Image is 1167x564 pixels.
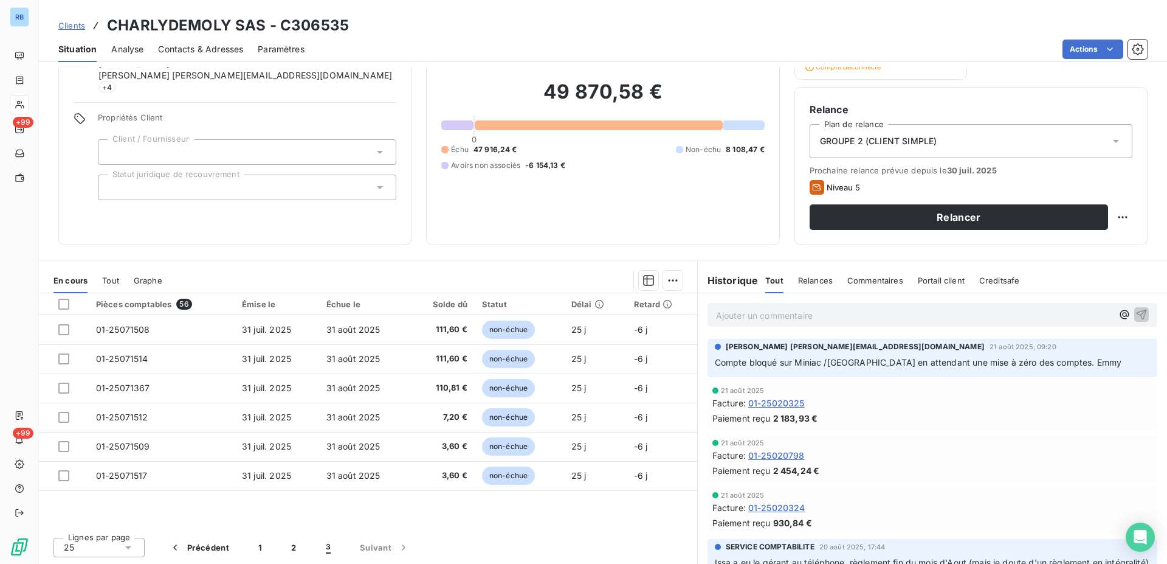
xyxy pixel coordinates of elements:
h2: 49 870,58 € [441,80,764,116]
span: 01-25020324 [748,501,805,514]
span: Graphe [134,276,162,285]
span: Paiement reçu [712,464,771,477]
span: 111,60 € [417,324,467,336]
div: Retard [634,299,690,309]
span: En cours [53,276,88,285]
span: 25 j [571,353,587,364]
span: 31 juil. 2025 [242,441,291,451]
h6: Relance [810,102,1132,117]
span: GROUPE 2 (CLIENT SIMPLE) [820,135,937,147]
div: Émise le [242,299,312,309]
span: Tout [102,276,119,285]
span: 31 juil. 2025 [242,324,291,335]
span: 25 j [571,383,587,393]
span: 01-25071367 [96,383,150,393]
span: -6 j [634,383,648,393]
button: 1 [244,535,277,560]
span: 31 juil. 2025 [242,412,291,422]
span: -6 154,13 € [525,160,565,171]
span: Compte déconnecté [805,62,881,72]
span: Compte bloqué sur Miniac /[GEOGRAPHIC_DATA] en attendant une mise à zéro des comptes. Emmy [715,357,1122,367]
span: 25 j [571,412,587,422]
span: 25 j [571,324,587,335]
span: -6 j [634,324,648,335]
span: 01-25071514 [96,353,148,364]
span: 31 août 2025 [326,470,380,481]
div: Open Intercom Messenger [1126,523,1155,552]
span: Facture : [712,501,746,514]
span: non-échue [482,408,535,426]
input: Ajouter une valeur [108,147,118,158]
span: Facture : [712,449,746,462]
span: 25 j [571,441,587,451]
span: -6 j [634,412,648,422]
span: +99 [13,117,33,128]
span: -6 j [634,441,648,451]
span: Tout [765,276,783,285]
span: 25 [64,541,74,554]
span: 21 août 2025 [721,492,765,499]
span: 31 août 2025 [326,383,380,393]
div: Délai [571,299,619,309]
span: 110,81 € [417,382,467,394]
span: [PERSON_NAME] [PERSON_NAME][EMAIL_ADDRESS][DOMAIN_NAME] [98,69,392,82]
span: Commentaires [847,276,903,285]
span: non-échue [482,379,535,397]
span: 20 août 2025, 17:44 [819,543,886,551]
span: -6 j [634,470,648,481]
span: Paiement reçu [712,412,771,425]
span: Creditsafe [979,276,1020,285]
span: Facture : [712,397,746,409]
span: 01-25071508 [96,324,150,335]
div: Solde dû [417,299,467,309]
span: non-échue [482,321,535,339]
span: 01-25071509 [96,441,150,451]
a: Clients [58,19,85,32]
span: Propriétés Client [98,113,396,130]
span: Portail client [918,276,965,285]
button: 2 [277,535,311,560]
span: Prochaine relance prévue depuis le [810,165,1132,175]
span: 2 183,93 € [773,412,818,425]
button: 3 [311,535,345,560]
span: 31 août 2025 [326,353,380,364]
span: non-échue [482,350,535,368]
button: Relancer [810,204,1108,230]
span: 31 août 2025 [326,441,380,451]
span: 930,84 € [773,517,812,529]
span: Contacts & Adresses [158,43,243,55]
span: 21 août 2025 [721,387,765,394]
span: [PERSON_NAME] [PERSON_NAME][EMAIL_ADDRESS][DOMAIN_NAME] [726,341,985,352]
span: Paramètres [258,43,305,55]
input: Ajouter une valeur [108,182,118,193]
button: Suivant [345,535,424,560]
a: +99 [10,119,29,139]
span: 01-25020798 [748,449,805,462]
button: Précédent [154,535,244,560]
span: 2 454,24 € [773,464,820,477]
span: 7,20 € [417,411,467,423]
span: Avoirs non associés [451,160,520,171]
span: 21 août 2025 [721,439,765,447]
span: Analyse [111,43,143,55]
span: Non-échu [686,144,721,155]
span: SERVICE COMPTABILITE [726,541,814,552]
div: Pièces comptables [96,299,227,310]
span: -6 j [634,353,648,364]
span: 0 [472,134,477,144]
span: 31 août 2025 [326,324,380,335]
h6: Historique [698,273,759,288]
span: non-échue [482,437,535,456]
span: Relances [798,276,833,285]
span: 31 juil. 2025 [242,353,291,364]
span: 30 juil. 2025 [947,165,997,175]
span: Niveau 5 [827,183,860,192]
span: 56 [176,299,191,310]
span: non-échue [482,467,535,485]
span: 3,60 € [417,470,467,482]
span: Clients [58,21,85,30]
img: Logo LeanPay [10,537,29,557]
span: 01-25071512 [96,412,148,422]
span: 31 juil. 2025 [242,470,291,481]
div: Échue le [326,299,402,309]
